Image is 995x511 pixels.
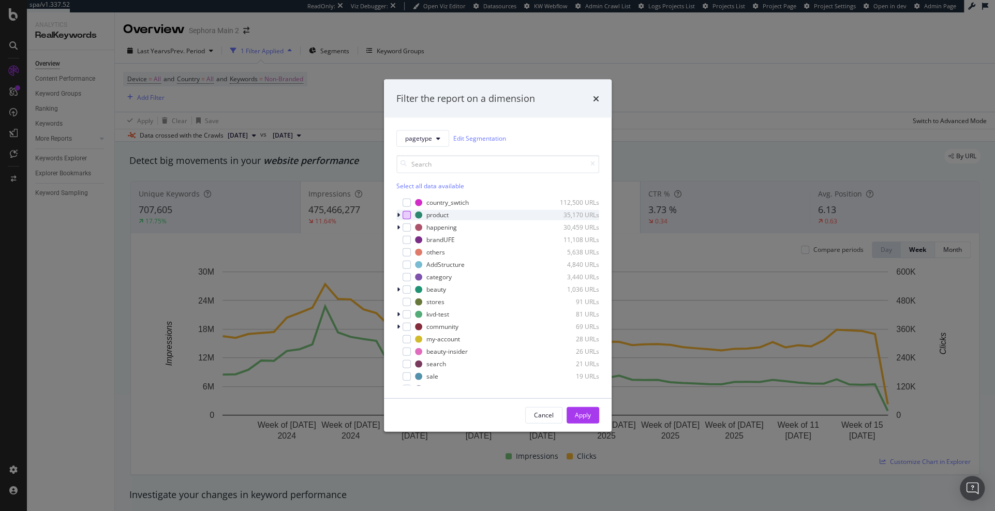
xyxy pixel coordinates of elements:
[575,411,591,419] div: Apply
[548,335,599,343] div: 28 URLs
[548,223,599,232] div: 30,459 URLs
[426,372,438,381] div: sale
[548,260,599,269] div: 4,840 URLs
[548,310,599,319] div: 81 URLs
[396,92,535,106] div: Filter the report on a dimension
[548,359,599,368] div: 21 URLs
[548,273,599,281] div: 3,440 URLs
[426,285,446,294] div: beauty
[426,211,449,219] div: product
[548,285,599,294] div: 1,036 URLs
[426,198,469,207] div: country_swtich
[426,384,452,393] div: about-us
[548,384,599,393] div: 9 URLs
[426,297,444,306] div: stores
[396,155,599,173] input: Search
[548,198,599,207] div: 112,500 URLs
[426,335,460,343] div: my-account
[567,407,599,423] button: Apply
[426,235,455,244] div: brandUFE
[396,130,449,146] button: pagetype
[548,322,599,331] div: 69 URLs
[548,347,599,356] div: 26 URLs
[548,372,599,381] div: 19 URLs
[426,359,446,368] div: search
[593,92,599,106] div: times
[453,133,506,144] a: Edit Segmentation
[426,260,465,269] div: AddStructure
[384,80,612,432] div: modal
[426,322,458,331] div: community
[426,347,468,356] div: beauty-insider
[534,411,554,419] div: Cancel
[426,273,452,281] div: category
[405,134,432,143] span: pagetype
[426,223,457,232] div: happening
[548,211,599,219] div: 35,170 URLs
[548,297,599,306] div: 91 URLs
[960,476,985,501] div: Open Intercom Messenger
[548,235,599,244] div: 11,108 URLs
[396,181,599,190] div: Select all data available
[548,248,599,257] div: 5,638 URLs
[525,407,562,423] button: Cancel
[426,310,449,319] div: kvd-test
[426,248,445,257] div: others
